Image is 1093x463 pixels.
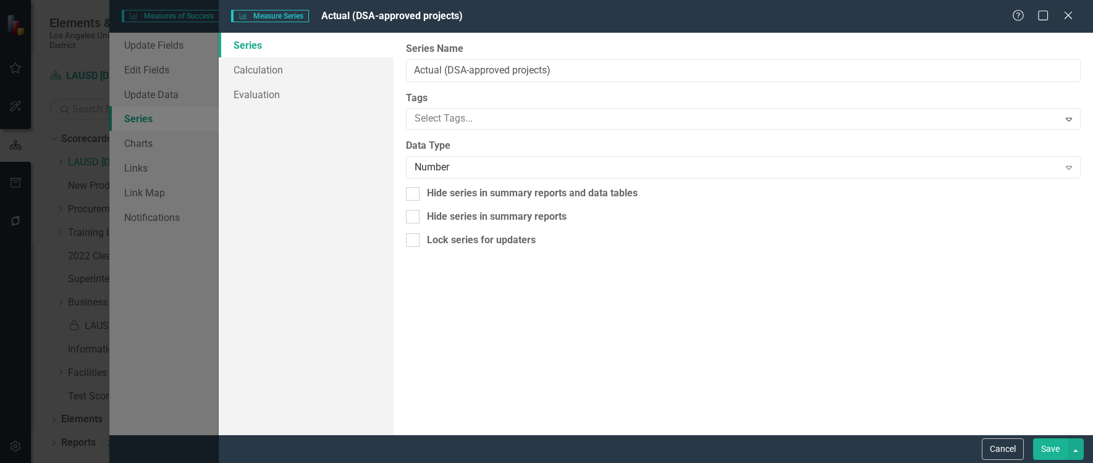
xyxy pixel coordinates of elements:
div: Number [415,161,1059,175]
button: Save [1033,438,1068,460]
span: Actual (DSA-approved projects) [321,10,463,22]
label: Tags [406,91,1081,106]
label: Series Name [406,42,1081,56]
input: Series Name [406,59,1081,82]
a: Calculation [219,57,394,82]
a: Series [219,33,394,57]
div: Lock series for updaters [427,233,536,248]
label: Data Type [406,139,1081,153]
a: Evaluation [219,82,394,107]
div: Hide series in summary reports [427,210,567,224]
div: Hide series in summary reports and data tables [427,186,638,201]
button: Cancel [982,438,1024,460]
span: Measure Series [231,10,309,22]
